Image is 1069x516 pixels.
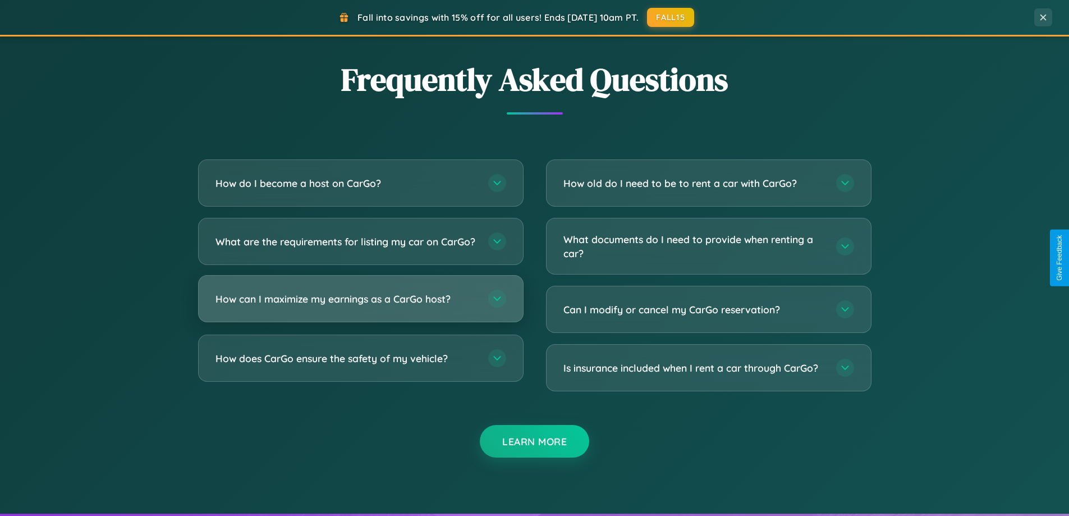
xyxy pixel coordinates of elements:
[563,176,825,190] h3: How old do I need to be to rent a car with CarGo?
[563,303,825,317] h3: Can I modify or cancel my CarGo reservation?
[1056,235,1063,281] div: Give Feedback
[215,292,477,306] h3: How can I maximize my earnings as a CarGo host?
[215,351,477,366] h3: How does CarGo ensure the safety of my vehicle?
[563,361,825,375] h3: Is insurance included when I rent a car through CarGo?
[215,235,477,249] h3: What are the requirements for listing my car on CarGo?
[357,12,639,23] span: Fall into savings with 15% off for all users! Ends [DATE] 10am PT.
[647,8,694,27] button: FALL15
[215,176,477,190] h3: How do I become a host on CarGo?
[563,232,825,260] h3: What documents do I need to provide when renting a car?
[198,58,871,101] h2: Frequently Asked Questions
[480,425,589,458] button: Learn More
